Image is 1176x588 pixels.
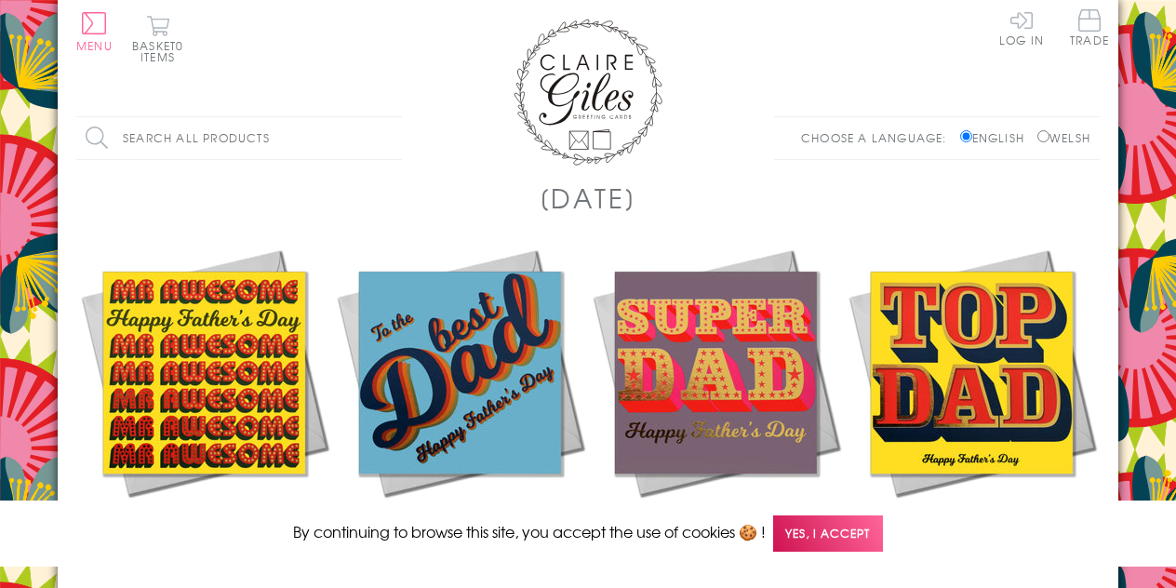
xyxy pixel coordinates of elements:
[773,515,883,552] span: Yes, I accept
[1037,130,1049,142] input: Welsh
[960,130,972,142] input: English
[140,37,183,65] span: 0 items
[76,37,113,54] span: Menu
[332,245,588,501] img: Father's Day Card, Best Dad, text foiled in shiny gold
[844,245,1100,568] a: Father's Day Card, Top Dad, text foiled in shiny gold £3.50 Add to Basket
[801,129,956,146] p: Choose a language:
[132,15,183,62] button: Basket0 items
[76,12,113,51] button: Menu
[76,245,332,568] a: Father's Day Card, Mr Awesome, text foiled in shiny gold £3.50 Add to Basket
[1070,9,1109,49] a: Trade
[588,245,844,501] img: Father's Day Card, Super Dad, text foiled in shiny gold
[540,179,637,217] h1: [DATE]
[383,117,402,159] input: Search
[1037,129,1090,146] label: Welsh
[514,19,662,166] img: Claire Giles Greetings Cards
[844,245,1100,501] img: Father's Day Card, Top Dad, text foiled in shiny gold
[1070,9,1109,46] span: Trade
[960,129,1034,146] label: English
[999,9,1044,46] a: Log In
[76,245,332,501] img: Father's Day Card, Mr Awesome, text foiled in shiny gold
[588,245,844,568] a: Father's Day Card, Super Dad, text foiled in shiny gold £3.50 Add to Basket
[332,245,588,568] a: Father's Day Card, Best Dad, text foiled in shiny gold £3.50 Add to Basket
[76,117,402,159] input: Search all products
